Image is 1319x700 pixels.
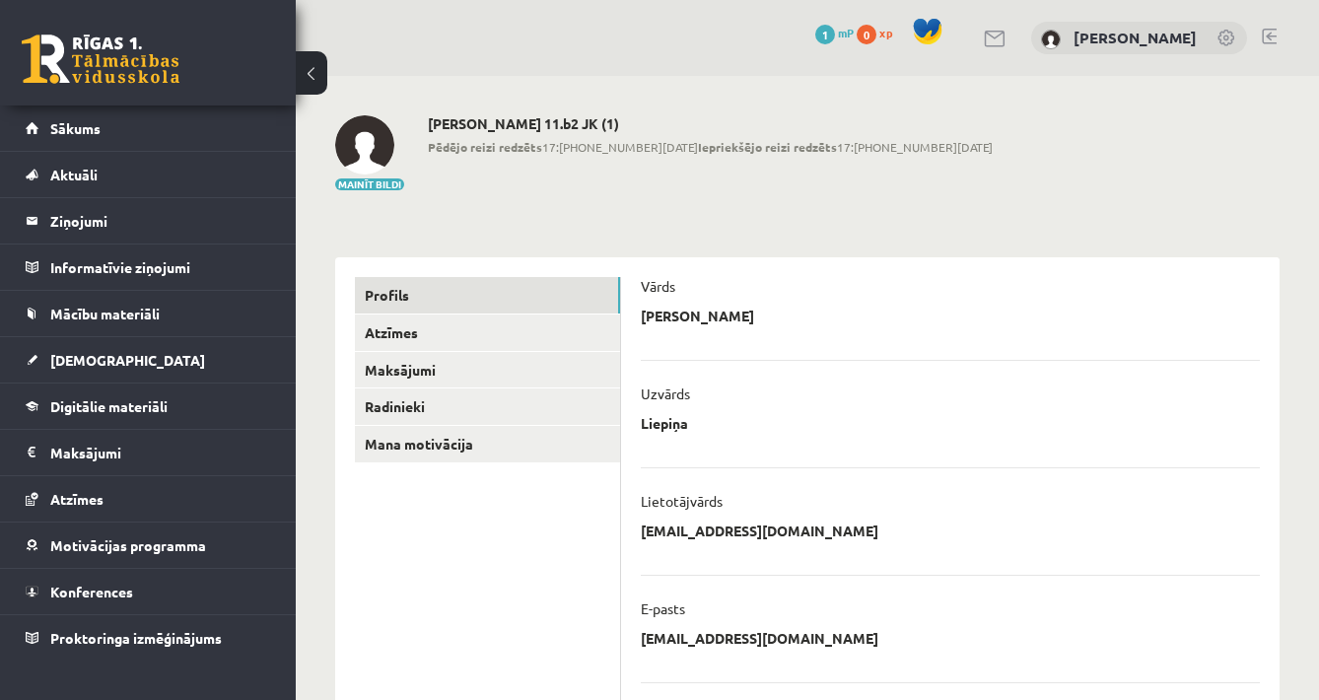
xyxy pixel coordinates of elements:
[355,315,620,351] a: Atzīmes
[879,25,892,40] span: xp
[26,615,271,661] a: Proktoringa izmēģinājums
[355,426,620,462] a: Mana motivācija
[26,384,271,429] a: Digitālie materiāli
[26,105,271,151] a: Sākums
[50,166,98,183] span: Aktuāli
[428,139,542,155] b: Pēdējo reizi redzēts
[641,599,685,617] p: E-pasts
[50,305,160,322] span: Mācību materiāli
[26,337,271,383] a: [DEMOGRAPHIC_DATA]
[641,307,754,324] p: [PERSON_NAME]
[815,25,835,44] span: 1
[641,629,878,647] p: [EMAIL_ADDRESS][DOMAIN_NAME]
[50,119,101,137] span: Sākums
[50,245,271,290] legend: Informatīvie ziņojumi
[641,492,723,510] p: Lietotājvārds
[50,198,271,244] legend: Ziņojumi
[50,583,133,600] span: Konferences
[335,115,394,175] img: Laura Liepiņa
[335,178,404,190] button: Mainīt bildi
[641,414,688,432] p: Liepiņa
[1041,30,1061,49] img: Laura Liepiņa
[355,277,620,314] a: Profils
[641,522,878,539] p: [EMAIL_ADDRESS][DOMAIN_NAME]
[22,35,179,84] a: Rīgas 1. Tālmācības vidusskola
[428,115,993,132] h2: [PERSON_NAME] 11.b2 JK (1)
[26,198,271,244] a: Ziņojumi
[698,139,837,155] b: Iepriekšējo reizi redzēts
[1074,28,1197,47] a: [PERSON_NAME]
[50,629,222,647] span: Proktoringa izmēģinājums
[815,25,854,40] a: 1 mP
[355,352,620,388] a: Maksājumi
[838,25,854,40] span: mP
[857,25,876,44] span: 0
[641,385,690,402] p: Uzvārds
[355,388,620,425] a: Radinieki
[50,397,168,415] span: Digitālie materiāli
[50,490,104,508] span: Atzīmes
[641,277,675,295] p: Vārds
[26,152,271,197] a: Aktuāli
[50,430,271,475] legend: Maksājumi
[428,138,993,156] span: 17:[PHONE_NUMBER][DATE] 17:[PHONE_NUMBER][DATE]
[26,430,271,475] a: Maksājumi
[26,569,271,614] a: Konferences
[50,536,206,554] span: Motivācijas programma
[26,245,271,290] a: Informatīvie ziņojumi
[26,291,271,336] a: Mācību materiāli
[26,476,271,522] a: Atzīmes
[50,351,205,369] span: [DEMOGRAPHIC_DATA]
[26,523,271,568] a: Motivācijas programma
[857,25,902,40] a: 0 xp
